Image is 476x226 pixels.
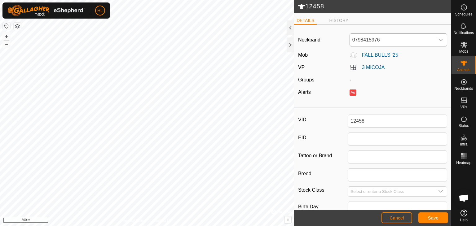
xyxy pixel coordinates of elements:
button: Cancel [381,212,412,223]
span: Save [428,215,439,220]
div: dropdown trigger [434,187,447,196]
div: - [347,76,450,84]
label: Birth Day [298,202,348,212]
input: Select or enter a Stock Class [348,187,434,196]
span: Heatmap [456,161,471,165]
button: Map Layers [14,23,21,30]
label: Mob [298,52,308,58]
label: Groups [298,77,314,82]
span: VPs [460,105,467,109]
span: HL [97,7,103,14]
span: Status [458,124,469,128]
label: VID [298,115,348,125]
img: Gallagher Logo [7,5,85,16]
button: i [284,216,291,223]
span: Schedules [455,12,472,16]
span: Notifications [454,31,474,35]
span: FALL BULLS '25 [357,52,398,58]
label: Neckband [298,36,320,44]
label: VP [298,65,305,70]
li: DETAILS [294,17,317,25]
span: i [287,217,289,222]
a: Help [452,207,476,224]
button: + [3,33,10,40]
span: Animals [457,68,470,72]
span: Neckbands [454,87,473,90]
h2: 12458 [298,2,451,11]
span: Help [460,218,468,222]
label: Breed [298,168,348,179]
span: Infra [460,142,467,146]
button: Ae [350,89,356,96]
a: Contact Us [153,218,171,224]
a: 3 MICOJA [362,65,385,70]
div: dropdown trigger [434,34,447,46]
button: Reset Map [3,22,10,30]
button: – [3,41,10,48]
span: Mobs [459,50,468,53]
button: Save [418,212,448,223]
label: EID [298,133,348,143]
li: HISTORY [327,17,351,24]
label: Alerts [298,89,311,95]
label: Stock Class [298,186,348,194]
span: Cancel [390,215,404,220]
a: Privacy Policy [123,218,146,224]
div: Open chat [455,189,473,207]
label: Tattoo or Brand [298,150,348,161]
span: 0798415976 [350,34,435,46]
